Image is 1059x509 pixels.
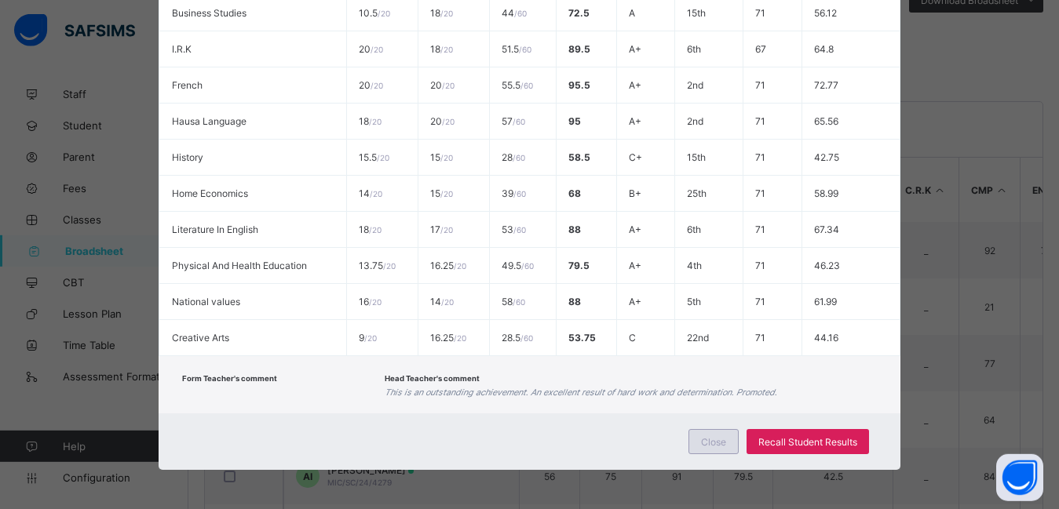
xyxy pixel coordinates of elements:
[568,151,590,163] span: 58.5
[513,189,526,198] span: / 60
[442,81,455,90] span: / 20
[814,224,839,235] span: 67.34
[629,43,641,55] span: A+
[359,296,382,307] span: 16
[502,115,525,127] span: 57
[502,43,531,55] span: 51.5
[172,79,203,91] span: French
[371,81,383,90] span: / 20
[359,332,377,344] span: 9
[502,151,525,163] span: 28
[687,151,706,163] span: 15th
[996,454,1043,501] button: Open asap
[629,260,641,271] span: A+
[701,436,726,448] span: Close
[454,333,466,343] span: / 20
[430,224,453,235] span: 17
[629,224,641,235] span: A+
[814,115,838,127] span: 65.56
[359,115,382,127] span: 18
[629,332,636,344] span: C
[629,7,635,19] span: A
[369,297,382,307] span: / 20
[502,79,533,91] span: 55.5
[430,43,453,55] span: 18
[370,189,382,198] span: / 20
[755,187,765,199] span: 71
[371,45,383,54] span: / 20
[814,187,838,199] span: 58.99
[430,151,453,163] span: 15
[369,225,382,235] span: / 20
[755,115,765,127] span: 71
[568,7,590,19] span: 72.5
[359,187,382,199] span: 14
[441,297,454,307] span: / 20
[385,374,480,383] span: Head Teacher's comment
[687,332,709,344] span: 22nd
[520,81,533,90] span: / 60
[430,79,455,91] span: 20
[430,332,466,344] span: 16.25
[513,297,525,307] span: / 60
[755,260,765,271] span: 71
[440,225,453,235] span: / 20
[629,115,641,127] span: A+
[514,9,527,18] span: / 60
[172,43,192,55] span: I.R.K
[172,187,248,199] span: Home Economics
[172,115,246,127] span: Hausa Language
[755,151,765,163] span: 71
[687,260,702,271] span: 4th
[440,189,453,198] span: / 20
[502,332,533,344] span: 28.5
[814,260,840,271] span: 46.23
[814,7,837,19] span: 56.12
[519,45,531,54] span: / 60
[172,296,240,307] span: National values
[568,43,590,55] span: 89.5
[359,43,383,55] span: 20
[172,332,229,344] span: Creative Arts
[568,260,590,271] span: 79.5
[758,436,857,448] span: Recall Student Results
[430,115,455,127] span: 20
[430,7,453,19] span: 18
[502,224,526,235] span: 53
[687,79,703,91] span: 2nd
[364,333,377,343] span: / 20
[568,332,596,344] span: 53.75
[814,151,839,163] span: 42.75
[568,115,581,127] span: 95
[172,260,307,271] span: Physical And Health Education
[359,79,383,91] span: 20
[629,187,641,199] span: B+
[378,9,390,18] span: / 20
[172,224,258,235] span: Literature In English
[383,261,396,271] span: / 20
[502,296,525,307] span: 58
[430,296,454,307] span: 14
[172,151,203,163] span: History
[172,7,246,19] span: Business Studies
[369,117,382,126] span: / 20
[629,296,641,307] span: A+
[513,153,525,162] span: / 60
[440,9,453,18] span: / 20
[430,187,453,199] span: 15
[502,260,534,271] span: 49.5
[359,260,396,271] span: 13.75
[359,151,389,163] span: 15.5
[755,296,765,307] span: 71
[568,224,581,235] span: 88
[502,187,526,199] span: 39
[513,117,525,126] span: / 60
[629,151,642,163] span: C+
[629,79,641,91] span: A+
[687,115,703,127] span: 2nd
[814,332,838,344] span: 44.16
[755,7,765,19] span: 71
[440,153,453,162] span: / 20
[377,153,389,162] span: / 20
[442,117,455,126] span: / 20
